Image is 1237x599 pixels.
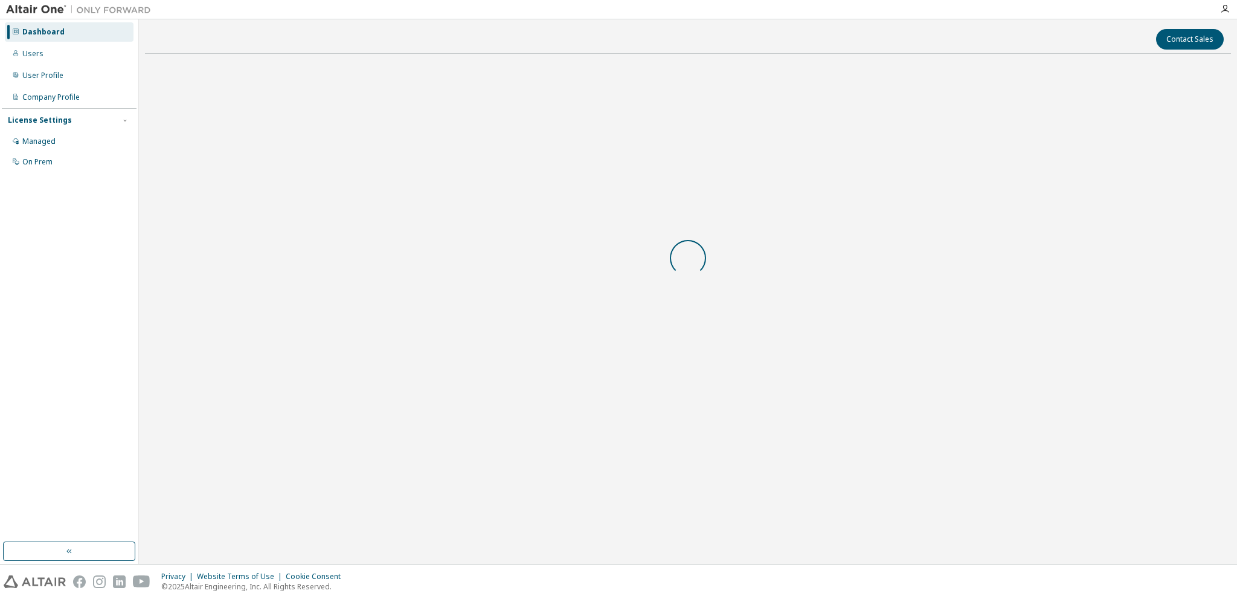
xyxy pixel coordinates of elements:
[161,581,348,592] p: © 2025 Altair Engineering, Inc. All Rights Reserved.
[8,115,72,125] div: License Settings
[4,575,66,588] img: altair_logo.svg
[161,572,197,581] div: Privacy
[197,572,286,581] div: Website Terms of Use
[22,137,56,146] div: Managed
[22,92,80,102] div: Company Profile
[73,575,86,588] img: facebook.svg
[93,575,106,588] img: instagram.svg
[6,4,157,16] img: Altair One
[1156,29,1224,50] button: Contact Sales
[113,575,126,588] img: linkedin.svg
[133,575,150,588] img: youtube.svg
[286,572,348,581] div: Cookie Consent
[22,49,43,59] div: Users
[22,27,65,37] div: Dashboard
[22,71,63,80] div: User Profile
[22,157,53,167] div: On Prem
